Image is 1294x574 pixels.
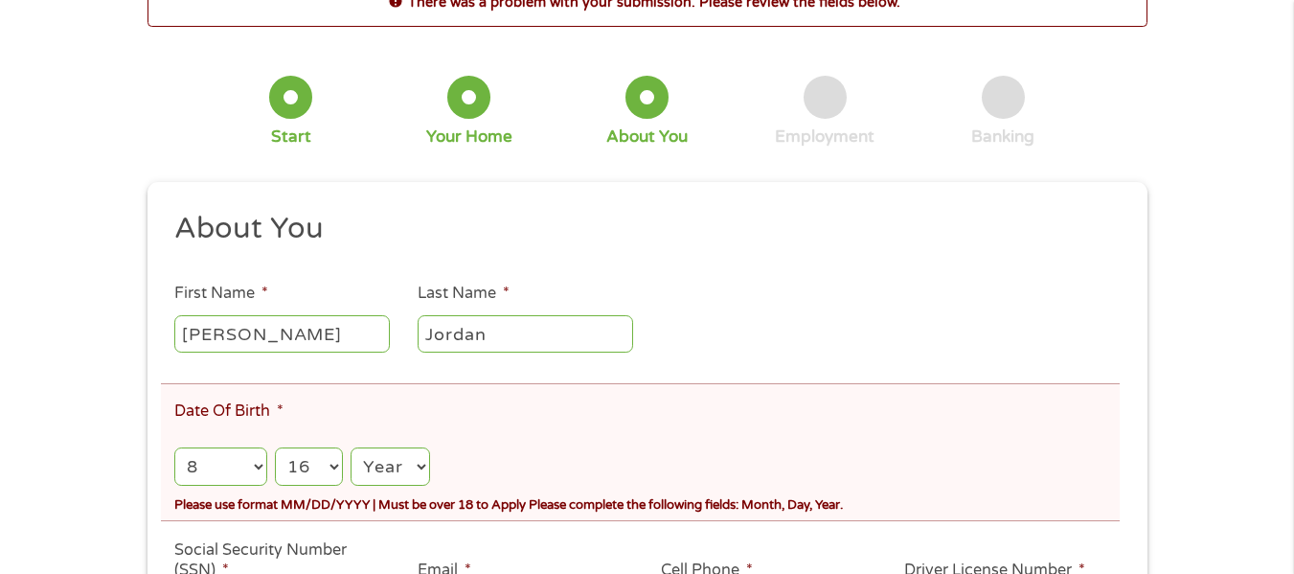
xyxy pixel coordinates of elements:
div: Banking [971,126,1034,148]
label: First Name [174,284,268,304]
div: Employment [775,126,874,148]
div: About You [606,126,688,148]
h2: About You [174,210,1105,248]
input: Smith [418,315,633,352]
div: Your Home [426,126,512,148]
label: Date Of Birth [174,402,284,422]
input: John [174,315,390,352]
div: Start [271,126,311,148]
div: Please use format MM/DD/YYYY | Must be over 18 to Apply Please complete the following fields: Mon... [174,490,1119,516]
label: Last Name [418,284,510,304]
